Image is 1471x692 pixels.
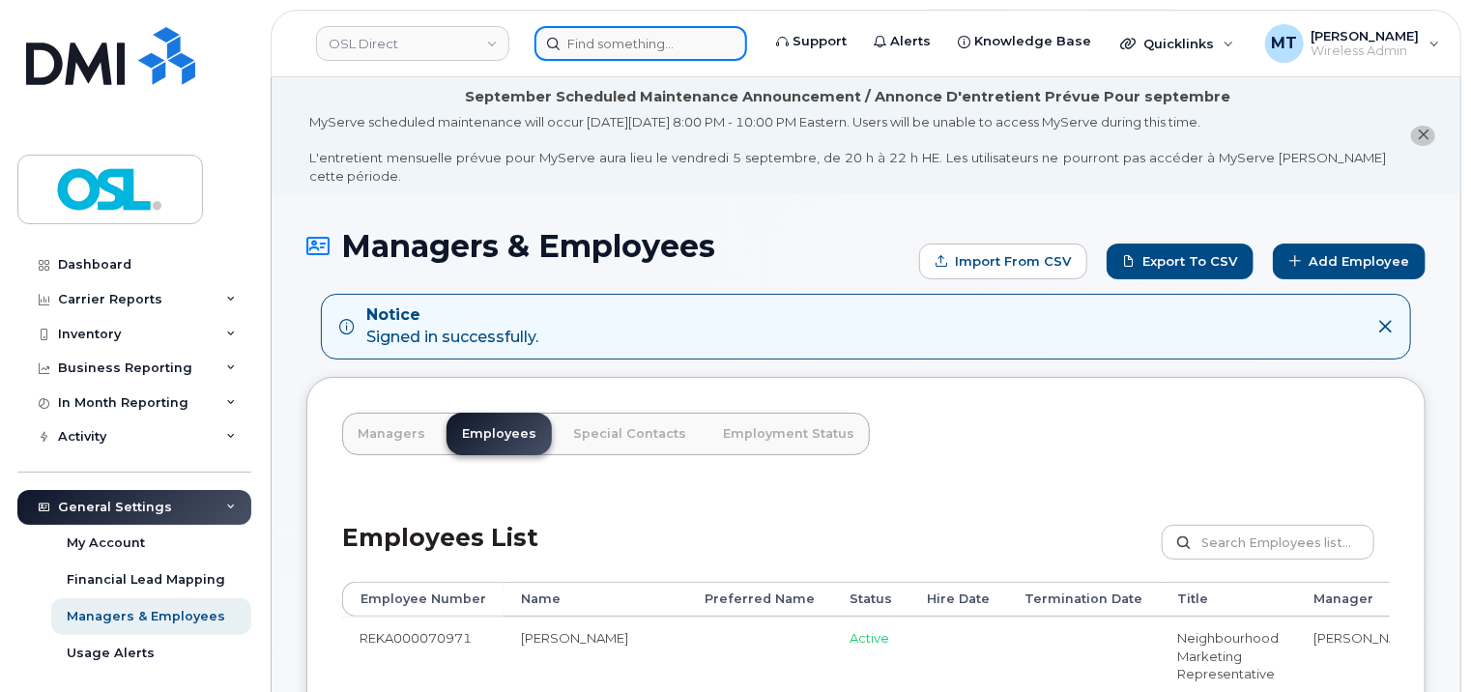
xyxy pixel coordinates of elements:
button: close notification [1411,126,1435,146]
a: Add Employee [1273,244,1426,279]
h2: Employees List [342,525,538,582]
a: Managers [342,413,441,455]
th: Employee Number [342,582,504,617]
a: Export to CSV [1107,244,1254,279]
div: MyServe scheduled maintenance will occur [DATE][DATE] 8:00 PM - 10:00 PM Eastern. Users will be u... [309,113,1386,185]
h1: Managers & Employees [306,229,909,263]
th: Status [832,582,909,617]
th: Title [1160,582,1296,617]
a: Special Contacts [558,413,702,455]
th: Name [504,582,687,617]
form: Import from CSV [919,244,1087,279]
div: September Scheduled Maintenance Announcement / Annonce D'entretient Prévue Pour septembre [465,87,1230,107]
th: Hire Date [909,582,1007,617]
a: Employees [447,413,552,455]
strong: Notice [366,304,538,327]
div: Signed in successfully. [366,304,538,349]
a: Employment Status [707,413,870,455]
span: Active [850,630,889,646]
th: Preferred Name [687,582,832,617]
th: Termination Date [1007,582,1160,617]
li: [PERSON_NAME] [1313,629,1462,648]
